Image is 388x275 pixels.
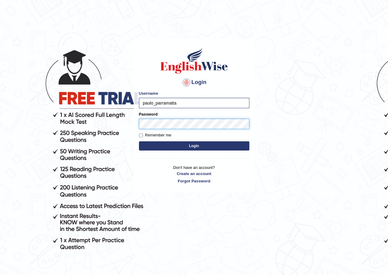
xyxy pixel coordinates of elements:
[139,165,249,184] p: Don't have an account?
[139,171,249,177] a: Create an account
[139,178,249,184] a: Forgot Password
[139,78,249,87] h4: Login
[139,111,158,117] label: Password
[139,141,249,151] button: Login
[159,47,229,74] img: Logo of English Wise sign in for intelligent practice with AI
[139,90,158,96] label: Username
[139,132,171,138] label: Remember me
[139,133,143,137] input: Remember me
